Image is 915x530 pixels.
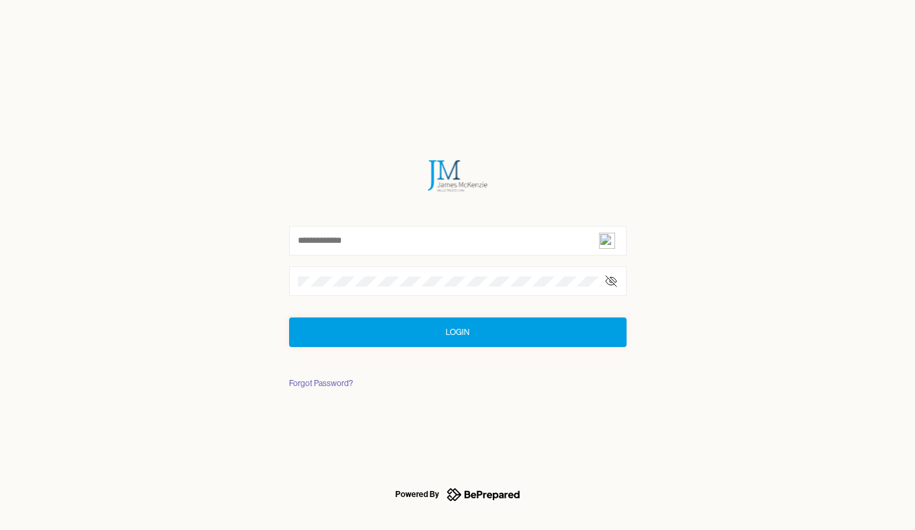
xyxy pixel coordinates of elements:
[395,486,439,502] div: Powered By
[580,276,591,287] img: npw-badge-icon-locked.svg
[446,326,469,339] div: Login
[289,377,353,390] div: Forgot Password?
[289,317,627,347] button: Login
[599,233,615,249] img: npw-badge-icon-locked.svg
